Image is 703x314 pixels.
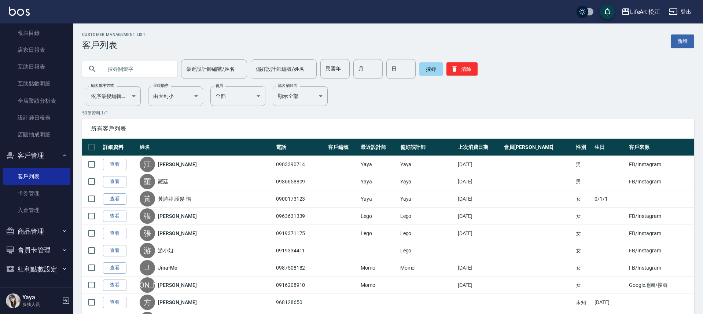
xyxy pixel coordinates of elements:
a: Jina-Mo [158,264,177,271]
td: [DATE] [456,259,502,277]
td: 0900173123 [274,190,326,208]
td: 0919371175 [274,225,326,242]
button: 清除 [446,62,478,76]
td: 女 [574,225,593,242]
div: 顯示全部 [273,86,328,106]
button: 搜尋 [419,62,443,76]
a: 查看 [103,228,126,239]
div: 江 [140,157,155,172]
td: [DATE] [456,190,502,208]
td: Yaya [359,173,398,190]
a: [PERSON_NAME] [158,230,197,237]
label: 顧客排序方式 [91,83,114,88]
td: 0916208910 [274,277,326,294]
td: Lego [398,208,456,225]
th: 會員[PERSON_NAME] [502,139,574,156]
img: Person [6,293,21,308]
th: 電話 [274,139,326,156]
div: 羅 [140,174,155,189]
a: [PERSON_NAME] [158,212,197,220]
h3: 客戶列表 [82,40,146,50]
a: 卡券管理 [3,185,70,202]
a: 查看 [103,176,126,187]
a: 羅廷 [158,178,168,185]
input: 搜尋關鍵字 [103,59,172,79]
th: 客戶來源 [627,139,694,156]
td: 968128650 [274,294,326,311]
button: 會員卡管理 [3,241,70,260]
td: FB/Instagram [627,173,694,190]
a: [PERSON_NAME] [158,281,197,289]
label: 會員 [216,83,223,88]
label: 呈現順序 [153,83,169,88]
td: FB/Instagram [627,156,694,173]
div: 黃 [140,191,155,207]
td: Lego [398,225,456,242]
div: 由大到小 [148,86,203,106]
th: 性別 [574,139,593,156]
th: 最近設計師 [359,139,398,156]
div: 張 [140,208,155,224]
span: 所有客戶列表 [91,125,685,132]
td: 0919334411 [274,242,326,259]
td: Momo [398,259,456,277]
th: 偏好設計師 [398,139,456,156]
td: FB/Instagram [627,242,694,259]
td: 0936658809 [274,173,326,190]
a: 查看 [103,193,126,205]
a: 店家日報表 [3,41,70,58]
td: [DATE] [456,156,502,173]
a: 查看 [103,211,126,222]
td: [DATE] [456,225,502,242]
td: Google地圖/搜尋 [627,277,694,294]
label: 黑名單篩選 [278,83,297,88]
div: 游 [140,243,155,258]
a: [PERSON_NAME] [158,299,197,306]
td: Yaya [398,173,456,190]
td: Lego [359,225,398,242]
td: Yaya [398,190,456,208]
td: [DATE] [456,208,502,225]
td: Lego [398,242,456,259]
a: 查看 [103,245,126,256]
div: LifeArt 松江 [630,7,660,17]
td: 男 [574,173,593,190]
td: 0/1/1 [593,190,627,208]
td: 未知 [574,294,593,311]
div: 全部 [210,86,265,106]
td: 0903390714 [274,156,326,173]
button: save [600,4,615,19]
td: Yaya [398,156,456,173]
td: [DATE] [593,294,627,311]
td: 0963631339 [274,208,326,225]
th: 上次消費日期 [456,139,502,156]
td: Lego [359,208,398,225]
th: 客戶編號 [326,139,359,156]
button: 登出 [666,5,694,19]
h5: Yaya [22,294,60,301]
div: 依序最後編輯時間 [86,86,141,106]
td: 女 [574,259,593,277]
a: 黃詩婷 護髮 鴨 [158,195,191,202]
td: Yaya [359,190,398,208]
td: 女 [574,190,593,208]
a: 報表目錄 [3,25,70,41]
td: Momo [359,277,398,294]
td: [DATE] [456,277,502,294]
div: 方 [140,295,155,310]
a: 全店業績分析表 [3,92,70,109]
button: 客戶管理 [3,146,70,165]
td: 男 [574,156,593,173]
td: 0987508182 [274,259,326,277]
p: 服務人員 [22,301,60,308]
a: [PERSON_NAME] [158,161,197,168]
a: 查看 [103,280,126,291]
a: 游小姐 [158,247,173,254]
a: 店販抽成明細 [3,126,70,143]
th: 詳細資料 [101,139,138,156]
th: 姓名 [138,139,274,156]
a: 互助點數明細 [3,75,70,92]
a: 入金管理 [3,202,70,219]
a: 查看 [103,262,126,274]
a: 新增 [671,34,694,48]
